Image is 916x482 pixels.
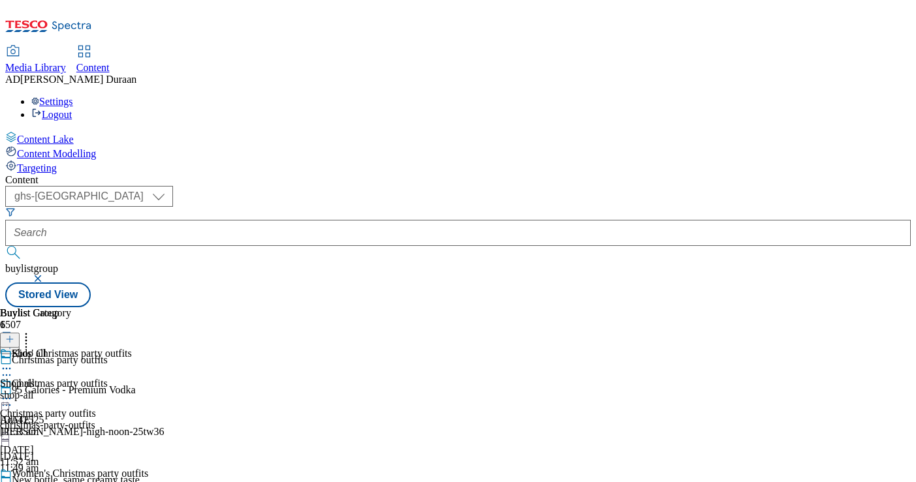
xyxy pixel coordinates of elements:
span: AD [5,74,20,85]
div: Content [5,174,911,186]
input: Search [5,220,911,246]
span: Targeting [17,162,57,173]
a: Content [76,46,110,74]
span: buylistgroup [5,263,58,274]
a: Targeting [5,160,911,174]
a: Settings [31,96,73,107]
a: Content Modelling [5,145,911,160]
span: Content [76,62,110,73]
div: Women's Christmas party outfits [12,468,148,479]
a: Media Library [5,46,66,74]
span: Media Library [5,62,66,73]
a: Content Lake [5,131,911,145]
span: Content Lake [17,134,74,145]
svg: Search Filters [5,207,16,217]
div: Kids' Christmas party outfits [12,348,132,359]
button: Stored View [5,282,91,307]
span: Content Modelling [17,148,96,159]
span: [PERSON_NAME] Duraan [20,74,136,85]
a: Logout [31,109,72,120]
div: Shop all [12,348,46,359]
div: Christmas party outfits [12,378,108,389]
